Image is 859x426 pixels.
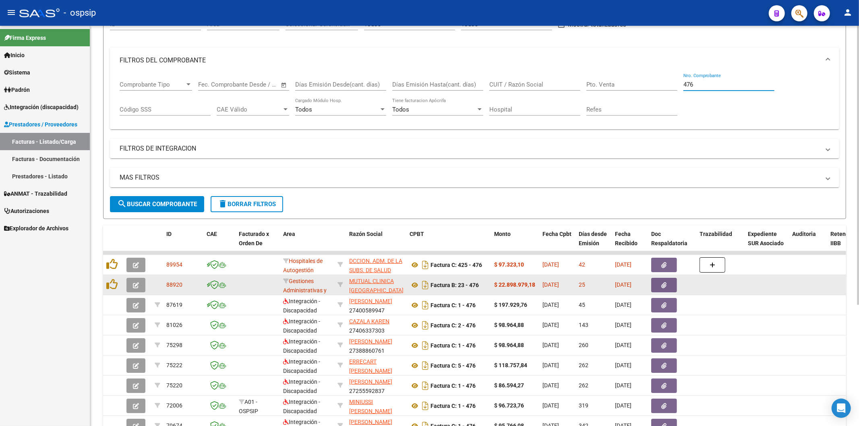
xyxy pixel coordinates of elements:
strong: $ 96.723,76 [494,402,524,409]
i: Descargar documento [420,379,431,392]
strong: Factura C: 2 - 476 [431,322,476,329]
span: CAE Válido [217,106,282,113]
span: [DATE] [615,362,631,368]
datatable-header-cell: Expediente SUR Asociado [745,225,789,261]
strong: Factura C: 1 - 476 [431,383,476,389]
div: 27406337303 [349,317,403,334]
span: ID [166,231,172,237]
datatable-header-cell: CPBT [406,225,491,261]
strong: $ 98.964,88 [494,342,524,348]
span: 319 [579,402,588,409]
span: [DATE] [542,402,559,409]
span: Firma Express [4,33,46,42]
span: 75222 [166,362,182,368]
span: - ospsip [64,4,96,22]
div: FILTROS DEL COMPROBANTE [110,73,839,130]
span: 260 [579,342,588,348]
i: Descargar documento [420,399,431,412]
span: Gestiones Administrativas y Otros [283,278,327,303]
strong: $ 86.594,27 [494,382,524,389]
span: Días desde Emisión [579,231,607,246]
span: Retencion IIBB [830,231,857,246]
span: 72006 [166,402,182,409]
span: [PERSON_NAME] [349,298,392,304]
span: Padrón [4,85,30,94]
span: MINIUSSI [PERSON_NAME] [349,399,392,414]
i: Descargar documento [420,339,431,352]
strong: $ 98.964,88 [494,322,524,328]
input: Fecha inicio [198,81,231,88]
span: Integración (discapacidad) [4,103,79,112]
mat-expansion-panel-header: FILTROS DE INTEGRACION [110,139,839,158]
strong: $ 118.757,84 [494,362,527,368]
strong: $ 97.323,10 [494,261,524,268]
span: CAZALA KAREN [349,318,389,325]
strong: Factura C: 1 - 476 [431,403,476,409]
span: 87619 [166,302,182,308]
datatable-header-cell: Fecha Cpbt [539,225,575,261]
span: [DATE] [615,342,631,348]
i: Descargar documento [420,359,431,372]
strong: Factura C: 425 - 476 [431,262,482,268]
input: Fecha fin [238,81,277,88]
span: Inicio [4,51,25,60]
strong: Factura B: 23 - 476 [431,282,479,288]
span: [DATE] [615,322,631,328]
div: 27400589947 [349,297,403,314]
span: [DATE] [542,322,559,328]
datatable-header-cell: Monto [491,225,539,261]
span: 25 [579,281,585,288]
span: Fecha Cpbt [542,231,571,237]
span: Area [283,231,295,237]
span: Auditoria [792,231,816,237]
span: 88920 [166,281,182,288]
i: Descargar documento [420,258,431,271]
datatable-header-cell: Trazabilidad [696,225,745,261]
mat-expansion-panel-header: FILTROS DEL COMPROBANTE [110,48,839,73]
span: [DATE] [615,261,631,268]
span: [PERSON_NAME] [349,378,392,385]
span: [DATE] [542,382,559,389]
span: Razón Social [349,231,383,237]
datatable-header-cell: Auditoria [789,225,827,261]
span: 143 [579,322,588,328]
mat-panel-title: FILTROS DE INTEGRACION [120,144,820,153]
span: Todos [295,106,312,113]
span: Integración - Discapacidad [283,358,320,374]
strong: Factura C: 1 - 476 [431,302,476,308]
mat-icon: search [117,199,127,209]
datatable-header-cell: Doc Respaldatoria [648,225,696,261]
span: Integración - Discapacidad [283,338,320,354]
div: Open Intercom Messenger [832,399,851,418]
span: Autorizaciones [4,207,49,215]
span: Doc Respaldatoria [651,231,687,246]
span: DCCION. ADM. DE LA SUBS. DE SALUD PCIA. DE NEUQUEN [349,258,402,283]
span: [DATE] [542,281,559,288]
strong: Factura C: 1 - 476 [431,342,476,349]
span: Hospitales de Autogestión [283,258,323,273]
datatable-header-cell: Area [280,225,334,261]
span: 75220 [166,382,182,389]
div: 30707519378 [349,256,403,273]
span: 262 [579,382,588,389]
div: 27388860761 [349,337,403,354]
span: Todos [392,106,409,113]
span: [PERSON_NAME] [349,338,392,345]
datatable-header-cell: ID [163,225,203,261]
button: Open calendar [279,81,289,90]
datatable-header-cell: Razón Social [346,225,406,261]
span: 81026 [166,322,182,328]
i: Descargar documento [420,319,431,332]
span: Comprobante Tipo [120,81,185,88]
span: Monto [494,231,511,237]
span: Expediente SUR Asociado [748,231,784,246]
span: Prestadores / Proveedores [4,120,77,129]
mat-icon: person [843,8,853,17]
mat-panel-title: MAS FILTROS [120,173,820,182]
span: 42 [579,261,585,268]
span: Trazabilidad [700,231,732,237]
button: Buscar Comprobante [110,196,204,212]
span: ANMAT - Trazabilidad [4,189,67,198]
span: Integración - Discapacidad [283,378,320,394]
span: MUTUAL CLINICA [GEOGRAPHIC_DATA] [349,278,404,294]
